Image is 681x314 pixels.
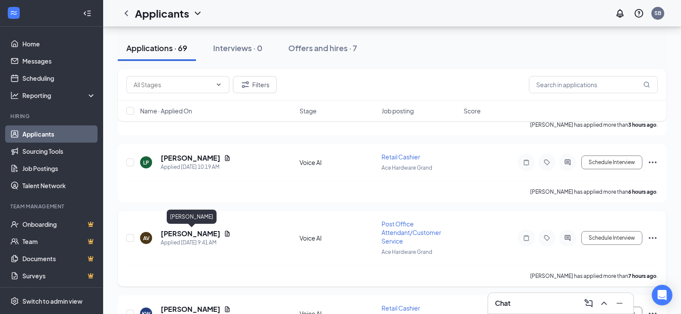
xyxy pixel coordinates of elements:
svg: Document [224,155,231,162]
span: Stage [299,107,317,115]
svg: Tag [542,159,552,166]
div: Switch to admin view [22,297,82,305]
span: Retail Cashier [382,304,420,312]
div: [PERSON_NAME] [167,210,217,224]
svg: Ellipses [647,157,658,168]
svg: Notifications [615,8,625,18]
span: Post Office Attendant/Customer Service [382,220,441,245]
div: Open Intercom Messenger [652,285,672,305]
a: Messages [22,52,96,70]
div: Team Management [10,203,94,210]
button: ChevronUp [597,296,611,310]
span: Name · Applied On [140,107,192,115]
div: Interviews · 0 [213,43,263,53]
svg: Document [224,306,231,313]
div: Voice AI [299,158,376,167]
svg: ActiveChat [562,235,573,241]
svg: Ellipses [647,233,658,243]
button: ComposeMessage [582,296,595,310]
span: Retail Cashier [382,153,420,161]
b: 7 hours ago [628,273,657,279]
a: Home [22,35,96,52]
span: Job posting [382,107,414,115]
a: Applicants [22,125,96,143]
button: Minimize [613,296,626,310]
svg: Tag [542,235,552,241]
a: Scheduling [22,70,96,87]
svg: ComposeMessage [583,298,594,308]
a: SurveysCrown [22,267,96,284]
a: DocumentsCrown [22,250,96,267]
p: [PERSON_NAME] has applied more than . [530,272,658,280]
a: Sourcing Tools [22,143,96,160]
div: LP [143,159,149,166]
div: Applications · 69 [126,43,187,53]
p: [PERSON_NAME] has applied more than . [530,188,658,195]
svg: Document [224,230,231,237]
h3: Chat [495,299,510,308]
div: Offers and hires · 7 [288,43,357,53]
svg: QuestionInfo [634,8,644,18]
svg: Filter [240,79,250,90]
div: SB [654,9,661,17]
input: All Stages [134,80,212,89]
span: Ace Hardware Grand [382,165,432,171]
svg: Note [521,159,531,166]
div: Hiring [10,113,94,120]
div: Reporting [22,91,96,100]
a: Job Postings [22,160,96,177]
input: Search in applications [529,76,658,93]
svg: Minimize [614,298,625,308]
svg: Collapse [83,9,92,18]
h5: [PERSON_NAME] [161,153,220,163]
button: Schedule Interview [581,231,642,245]
button: Schedule Interview [581,155,642,169]
svg: ActiveChat [562,159,573,166]
svg: Analysis [10,91,19,100]
svg: ChevronDown [215,81,222,88]
div: AV [143,235,150,242]
svg: ChevronDown [192,8,203,18]
h5: [PERSON_NAME] [161,305,220,314]
svg: Note [521,235,531,241]
span: Score [464,107,481,115]
div: Voice AI [299,234,376,242]
div: Applied [DATE] 10:19 AM [161,163,231,171]
a: OnboardingCrown [22,216,96,233]
a: Talent Network [22,177,96,194]
svg: ChevronUp [599,298,609,308]
svg: ChevronLeft [121,8,131,18]
svg: Settings [10,297,19,305]
a: TeamCrown [22,233,96,250]
svg: WorkstreamLogo [9,9,18,17]
span: Ace Hardware Grand [382,249,432,255]
b: 6 hours ago [628,189,657,195]
button: Filter Filters [233,76,277,93]
h5: [PERSON_NAME] [161,229,220,238]
svg: MagnifyingGlass [643,81,650,88]
h1: Applicants [135,6,189,21]
div: Applied [DATE] 9:41 AM [161,238,231,247]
